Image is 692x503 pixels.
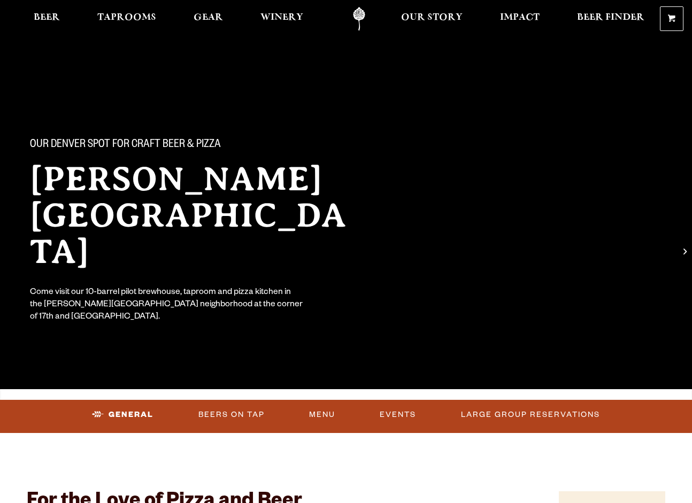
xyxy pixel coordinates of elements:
span: Beer Finder [577,13,644,22]
a: General [88,403,158,427]
span: Impact [500,13,540,22]
a: Beer Finder [570,7,651,31]
a: Impact [493,7,547,31]
a: Large Group Reservations [457,403,604,427]
span: Beer [34,13,60,22]
a: Gear [187,7,230,31]
a: Winery [253,7,310,31]
a: Odell Home [339,7,379,31]
div: Come visit our 10-barrel pilot brewhouse, taproom and pizza kitchen in the [PERSON_NAME][GEOGRAPH... [30,287,304,324]
a: Taprooms [90,7,163,31]
h2: [PERSON_NAME][GEOGRAPHIC_DATA] [30,161,364,270]
a: Events [375,403,420,427]
a: Beers On Tap [194,403,269,427]
span: Taprooms [97,13,156,22]
span: Winery [260,13,303,22]
a: Beer [27,7,67,31]
a: Menu [305,403,340,427]
span: Our Story [401,13,463,22]
span: Our Denver spot for craft beer & pizza [30,138,221,152]
a: Our Story [394,7,470,31]
span: Gear [194,13,223,22]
